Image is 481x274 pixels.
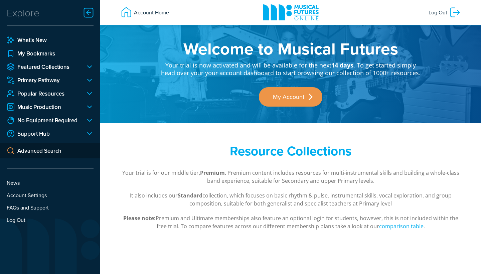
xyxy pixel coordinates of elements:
a: Featured Collections [7,63,80,71]
a: My Account [259,87,322,107]
h1: Welcome to Musical Futures [160,40,421,57]
a: News [7,179,94,187]
a: No Equipment Required [7,116,80,124]
p: Your trial is now activated and will be available for the next . To get started simply head over ... [160,57,421,77]
p: Your trial is for our middle tier, . Premium content includes resources for multi-instrumental sk... [120,169,461,185]
a: Log Out [425,3,464,22]
a: My Bookmarks [7,49,94,57]
a: What's New [7,36,94,44]
a: Support Hub [7,130,80,138]
p: Premium and Ultimate memberships also feature an optional login for students, however, this is no... [120,214,461,230]
a: Primary Pathway [7,76,80,84]
div: Explore [7,6,39,19]
strong: Please note: [123,215,156,222]
a: Popular Resources [7,90,80,98]
strong: Premium [200,169,225,176]
a: comparison table [379,223,424,230]
a: Music Production [7,103,80,111]
a: Account Settings [7,191,94,199]
p: It also includes our collection, which focuses on basic rhythm & pulse, instrumental skills, voca... [120,191,461,208]
span: Account Home [132,6,169,18]
h2: Resource Collections [160,143,421,159]
strong: Standard [178,192,202,199]
span: Log Out [429,6,449,18]
a: FAQs and Support [7,203,94,212]
a: Account Home [117,3,172,22]
a: Log Out [7,216,94,224]
strong: 14 days [331,61,353,69]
